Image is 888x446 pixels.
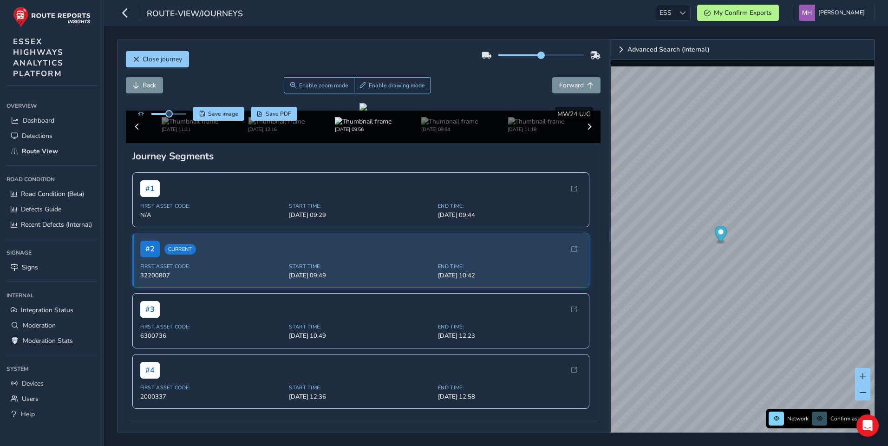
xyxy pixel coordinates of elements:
a: Dashboard [7,113,97,128]
div: Overview [7,99,97,113]
a: Integration Status [7,302,97,318]
span: Moderation [23,321,56,330]
div: Internal [7,289,97,302]
button: PDF [251,107,298,121]
span: 2000337 [140,393,284,401]
span: First Asset Code: [140,263,284,270]
button: Back [126,77,163,93]
div: [DATE] 12:16 [248,126,305,133]
a: Devices [7,376,97,391]
a: Road Condition (Beta) [7,186,97,202]
span: # 3 [140,301,160,318]
div: [DATE] 11:21 [162,126,218,133]
span: Defects Guide [21,205,61,214]
span: [DATE] 09:29 [289,211,432,219]
span: Detections [22,131,52,140]
div: [DATE] 09:56 [335,126,392,133]
span: MW24 UJG [557,110,591,118]
span: Save PDF [266,110,291,118]
button: Draw [354,77,431,93]
img: Thumbnail frame [335,117,392,126]
div: Road Condition [7,172,97,186]
span: Back [143,81,156,90]
div: Signage [7,246,97,260]
span: Start Time: [289,323,432,330]
span: Dashboard [23,116,54,125]
button: Zoom [284,77,354,93]
button: [PERSON_NAME] [799,5,868,21]
img: Thumbnail frame [421,117,478,126]
a: Moderation [7,318,97,333]
span: End Time: [438,323,581,330]
button: Close journey [126,51,189,67]
img: Thumbnail frame [508,117,564,126]
a: Users [7,391,97,407]
span: [DATE] 10:42 [438,271,581,280]
div: Open Intercom Messenger [856,414,879,437]
span: Current [164,244,196,255]
span: Help [21,410,35,419]
button: Forward [552,77,601,93]
span: Advanced Search (internal) [627,46,710,53]
span: Devices [22,379,44,388]
span: N/A [140,211,284,219]
img: rr logo [13,7,91,27]
a: Moderation Stats [7,333,97,348]
span: Network [787,415,809,422]
span: Enable zoom mode [299,82,348,89]
span: First Asset Code: [140,323,284,330]
span: End Time: [438,263,581,270]
button: Save [193,107,244,121]
span: End Time: [438,384,581,391]
span: Save image [208,110,238,118]
a: Help [7,407,97,422]
a: Route View [7,144,97,159]
span: [DATE] 09:44 [438,211,581,219]
img: Thumbnail frame [248,117,305,126]
a: Recent Defects (Internal) [7,217,97,232]
span: [DATE] 09:49 [289,271,432,280]
span: Route View [22,147,58,156]
span: ESS [656,5,675,20]
div: [DATE] 09:54 [421,126,478,133]
span: [DATE] 10:49 [289,332,432,340]
button: My Confirm Exports [697,5,779,21]
span: Close journey [143,55,182,64]
span: My Confirm Exports [714,8,772,17]
span: [DATE] 12:23 [438,332,581,340]
div: System [7,362,97,376]
span: Recent Defects (Internal) [21,220,92,229]
div: Map marker [714,226,727,245]
span: Forward [559,81,584,90]
span: [DATE] 12:58 [438,393,581,401]
span: Integration Status [21,306,73,315]
a: Defects Guide [7,202,97,217]
span: Start Time: [289,203,432,210]
span: Start Time: [289,384,432,391]
span: First Asset Code: [140,384,284,391]
span: ESSEX HIGHWAYS ANALYTICS PLATFORM [13,36,64,79]
a: Detections [7,128,97,144]
span: Confirm assets [830,415,868,422]
div: Journey Segments [132,150,594,163]
a: Signs [7,260,97,275]
span: Signs [22,263,38,272]
span: 32200807 [140,271,284,280]
span: End Time: [438,203,581,210]
a: Expand [611,39,875,60]
span: Enable drawing mode [369,82,425,89]
span: Road Condition (Beta) [21,190,84,198]
span: [PERSON_NAME] [818,5,865,21]
span: # 1 [140,180,160,197]
span: # 4 [140,362,160,379]
span: Moderation Stats [23,336,73,345]
span: 6300736 [140,332,284,340]
span: [DATE] 12:36 [289,393,432,401]
div: [DATE] 11:18 [508,126,564,133]
span: Start Time: [289,263,432,270]
img: diamond-layout [799,5,815,21]
span: Users [22,394,39,403]
span: route-view/journeys [147,8,243,21]
span: # 2 [140,241,160,257]
img: Thumbnail frame [162,117,218,126]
